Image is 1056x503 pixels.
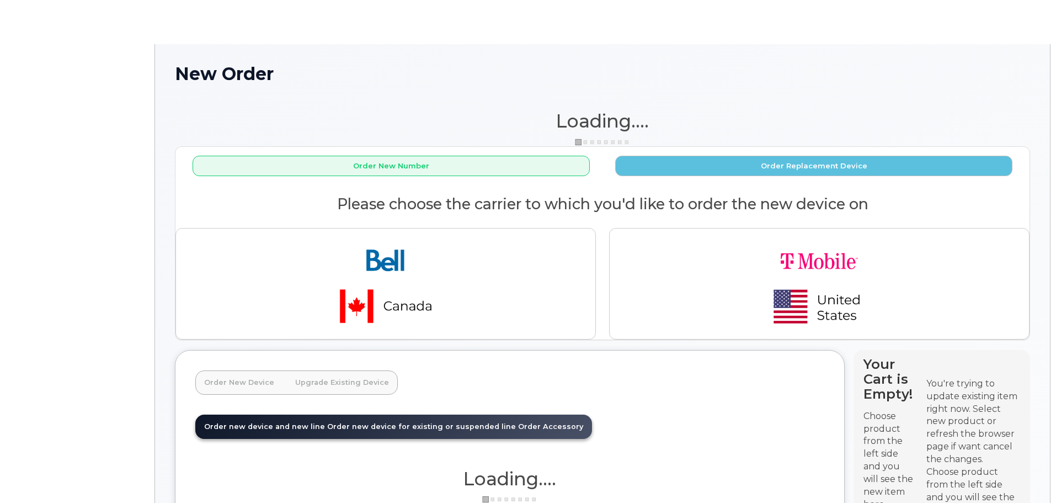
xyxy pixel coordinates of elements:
[175,196,1030,213] h2: Please choose the carrier to which you'd like to order the new device on
[286,370,398,395] a: Upgrade Existing Device
[518,422,583,431] span: Order Accessory
[193,156,590,176] button: Order New Number
[175,111,1030,131] h1: Loading....
[863,357,916,401] h4: Your Cart is Empty!
[195,370,283,395] a: Order New Device
[926,378,1020,466] div: You're trying to update existing item right now. Select new product or refresh the browser page i...
[742,237,897,330] img: t-mobile-78392d334a420d5b7f0e63d4fa81f6287a21d394dc80d677554bb55bbab1186f.png
[204,422,325,431] span: Order new device and new line
[195,469,824,489] h1: Loading....
[327,422,516,431] span: Order new device for existing or suspended line
[308,237,463,330] img: bell-18aeeabaf521bd2b78f928a02ee3b89e57356879d39bd386a17a7cccf8069aed.png
[615,156,1012,176] button: Order Replacement Device
[175,64,1030,83] h1: New Order
[575,138,630,146] img: ajax-loader-3a6953c30dc77f0bf724df975f13086db4f4c1262e45940f03d1251963f1bf2e.gif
